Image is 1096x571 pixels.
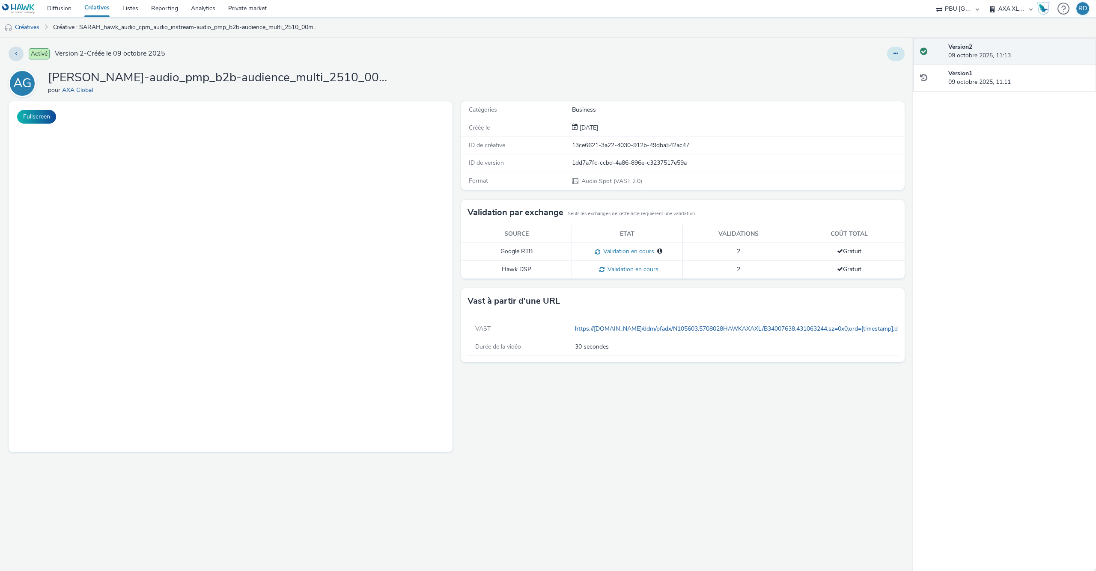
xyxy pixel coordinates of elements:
span: 2 [737,265,740,273]
span: Créée le [469,124,490,132]
td: Hawk DSP [461,261,572,279]
div: 09 octobre 2025, 11:11 [948,69,1089,87]
img: audio [4,24,13,32]
span: 2 [737,247,740,255]
span: Audio Spot (VAST 2.0) [581,177,642,185]
span: Version 2 - Créée le 09 octobre 2025 [55,49,165,59]
span: ID de créative [469,141,505,149]
td: Google RTB [461,243,572,261]
img: undefined Logo [2,3,35,14]
div: Création 09 octobre 2025, 11:11 [578,124,598,132]
button: Fullscreen [17,110,56,124]
img: Hawk Academy [1037,2,1050,15]
div: 13ce6621-3a22-4030-912b-49dba542ac47 [572,141,904,150]
div: 09 octobre 2025, 11:13 [948,43,1089,60]
span: Durée de la vidéo [475,343,521,351]
div: AG [13,71,32,95]
div: Business [572,106,904,114]
span: pour [48,86,62,94]
h3: Validation par exchange [468,206,563,219]
h1: [PERSON_NAME]-audio_pmp_b2b-audience_multi_2510_00m30s_rm_en_awareness_audio-cyber-cyber_ron_phas... [48,70,390,86]
span: ID de version [469,159,504,167]
span: Catégories [469,106,497,114]
span: Activé [29,48,50,59]
span: VAST [475,325,491,333]
span: Validation en cours [605,265,658,273]
div: RD [1078,2,1087,15]
a: Hawk Academy [1037,2,1053,15]
span: Gratuit [837,247,861,255]
th: Coût total [794,225,905,243]
strong: Version 1 [948,69,972,77]
a: Créative : SARAH_hawk_audio_cpm_audio_instream-audio_pmp_b2b-audience_multi_2510_00m30s_rm_en_awa... [49,17,323,38]
span: Format [469,177,488,185]
strong: Version 2 [948,43,972,51]
a: AXA Global [62,86,96,94]
h3: Vast à partir d'une URL [468,295,560,308]
span: Gratuit [837,265,861,273]
small: Seuls les exchanges de cette liste requièrent une validation [568,210,695,217]
a: AG [9,79,39,87]
span: 30 secondes [575,343,609,351]
th: Source [461,225,572,243]
span: [DATE] [578,124,598,132]
th: Etat [572,225,683,243]
div: 1dd7a7fc-ccbd-4a86-896e-c3237517e59a [572,159,904,167]
span: Validation en cours [600,247,654,255]
th: Validations [683,225,794,243]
